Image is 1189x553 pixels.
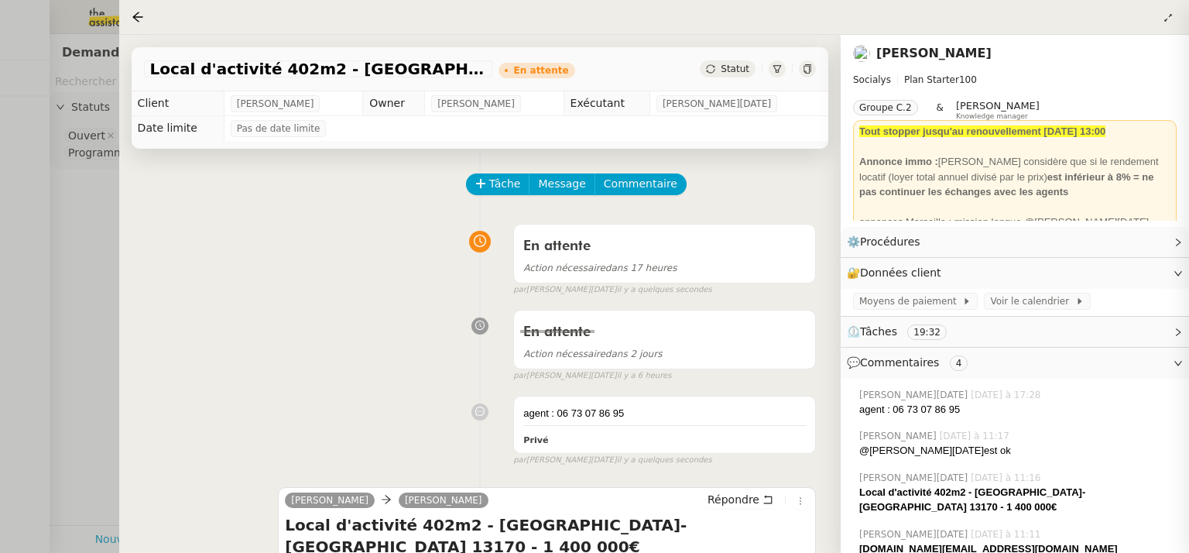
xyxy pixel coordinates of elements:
a: [PERSON_NAME] [399,493,488,507]
span: Commentaire [604,175,677,193]
button: Message [529,173,594,195]
strong: Tout stopper jusqu'au renouvellement [DATE] 13:00 [859,125,1105,137]
span: [PERSON_NAME][DATE] [859,471,971,485]
strong: Local d'activité 402m2 - [GEOGRAPHIC_DATA]-[GEOGRAPHIC_DATA] 13170 - 1 400 000€ [859,486,1085,513]
span: Knowledge manager [956,112,1028,121]
div: 💬Commentaires 4 [841,348,1189,378]
span: Moyens de paiement [859,294,962,309]
div: @[PERSON_NAME][DATE]est ok [859,443,1177,459]
span: Pas de date limite [237,121,320,136]
span: Socialys [853,74,891,85]
span: 💬 [847,356,974,369]
span: Action nécessaire [523,349,605,359]
div: [PERSON_NAME] considère que si le rendement locatif (loyer total annuel divisé par le prix) [859,154,1170,200]
span: Tâche [489,175,521,193]
span: ⏲️ [847,325,960,338]
span: il y a 6 heures [617,369,672,383]
span: [PERSON_NAME] [437,96,515,112]
span: [DATE] à 11:11 [971,527,1043,541]
span: [DATE] à 11:16 [971,471,1043,485]
span: [DATE] à 11:17 [940,429,1013,443]
div: agent : 06 73 07 86 95 [859,402,1177,417]
span: ⚙️ [847,233,927,251]
app-user-label: Knowledge manager [956,100,1040,120]
nz-tag: 19:32 [907,325,947,340]
span: [PERSON_NAME][DATE] [859,527,971,541]
nz-tag: 4 [950,355,968,371]
strong: Annonce immo : [859,156,938,167]
span: [PERSON_NAME] [237,96,314,112]
span: [PERSON_NAME] [956,100,1040,112]
span: par [513,454,526,467]
div: ⚙️Procédures [841,227,1189,257]
div: En attente [514,66,569,75]
span: dans 2 jours [523,349,662,359]
span: [PERSON_NAME][DATE] [859,388,971,402]
span: dans 17 heures [523,263,677,273]
span: Plan Starter [904,74,959,85]
td: Owner [363,91,425,116]
td: Exécutant [564,91,649,116]
span: Voir le calendrier [990,294,1074,309]
span: Action nécessaire [523,263,605,273]
span: [DATE] à 17:28 [971,388,1043,402]
span: 100 [959,74,977,85]
span: Procédures [860,235,920,248]
span: par [513,283,526,297]
span: Données client [860,266,941,279]
button: Tâche [466,173,530,195]
span: Tâches [860,325,897,338]
span: En attente [523,325,591,339]
span: [PERSON_NAME][DATE] [663,96,771,112]
img: users%2FSADz3OCgrFNaBc1p3ogUv5k479k1%2Favatar%2Fccbff511-0434-4584-b662-693e5a00b7b7 [853,45,870,62]
td: Client [132,91,224,116]
a: [PERSON_NAME] [876,46,992,60]
a: [PERSON_NAME] [285,493,375,507]
div: 🔐Données client [841,258,1189,288]
span: Commentaires [860,356,939,369]
span: Répondre [708,492,759,507]
td: Date limite [132,116,224,141]
span: Local d'activité 402m2 - [GEOGRAPHIC_DATA]-[GEOGRAPHIC_DATA] 13170 - 1 400 000€ [150,61,486,77]
b: Privé [523,435,548,445]
div: annonces Marseille : mission longue @[PERSON_NAME][DATE] [859,215,1170,230]
small: [PERSON_NAME][DATE] [513,454,712,467]
span: 🔐 [847,264,947,282]
span: En attente [523,239,591,253]
button: Répondre [702,491,779,508]
nz-tag: Groupe C.2 [853,100,918,115]
span: Message [538,175,585,193]
span: il y a quelques secondes [617,454,712,467]
button: Commentaire [594,173,687,195]
span: [PERSON_NAME] [859,429,940,443]
div: agent : 06 73 07 86 95 [523,406,806,421]
small: [PERSON_NAME][DATE] [513,283,712,297]
span: par [513,369,526,383]
span: il y a quelques secondes [617,283,712,297]
div: ⏲️Tâches 19:32 [841,317,1189,347]
span: & [937,100,944,120]
span: Statut [721,64,749,74]
small: [PERSON_NAME][DATE] [513,369,671,383]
